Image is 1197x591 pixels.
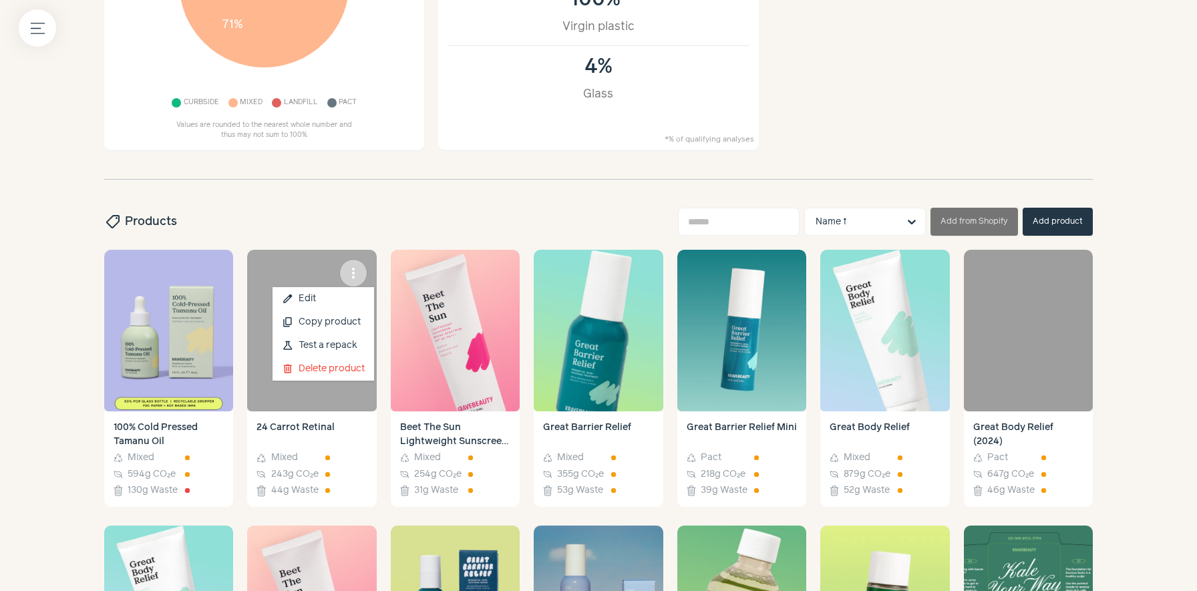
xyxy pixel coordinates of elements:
a: Great Body Relief (2024) [964,250,1093,411]
span: 46g Waste [987,483,1035,498]
a: 24 Carrot Retinal Mixed 243g CO₂e 44g Waste [247,411,376,508]
span: 52g Waste [844,483,890,498]
span: 647g CO₂e [987,467,1034,481]
a: Great Body Relief Mixed 879g CO₂e 52g Waste [820,411,949,508]
div: Virgin plastic [462,18,735,35]
a: 100% Cold Pressed Tamanu Oil Mixed 594g CO₂e 130g Waste [104,411,233,508]
button: more_vert [339,259,367,287]
span: Pact [339,95,357,111]
span: science [282,340,294,352]
a: Beet The Sun Lightweight Sunscreen Broad Spectrum SPF 40 PA+++ Mixed 254g CO₂e 31g Waste [391,411,520,508]
span: Mixed [128,451,154,465]
span: Mixed [557,451,584,465]
span: Landfill [284,95,318,111]
span: 254g CO₂e [414,467,462,481]
a: 24 Carrot Retinal [247,250,376,411]
h4: Great Body Relief [830,421,940,449]
span: Pact [987,451,1008,465]
h4: Beet The Sun Lightweight Sunscreen Broad Spectrum SPF 40 PA+++ [400,421,510,449]
button: content_copy Copy product [273,311,374,334]
a: edit Edit [273,287,374,311]
span: 39g Waste [701,483,747,498]
button: delete Delete product [273,357,374,381]
span: 44g Waste [271,483,319,498]
span: more_vert [345,265,361,281]
h4: Great Barrier Relief [543,421,653,449]
div: 4% [462,55,735,79]
a: Great Barrier Relief Mixed 355g CO₂e 53g Waste [534,411,663,508]
span: Mixed [271,451,298,465]
button: Add from Shopify [930,208,1018,236]
span: delete [282,363,294,375]
h4: 100% Cold Pressed Tamanu Oil [114,421,224,449]
span: 355g CO₂e [557,467,604,481]
span: 243g CO₂e [271,467,319,481]
img: Great Barrier Relief [534,250,663,411]
span: 31g Waste [414,483,458,498]
h2: Products [104,213,177,230]
h4: 24 Carrot Retinal [256,421,367,449]
span: edit [282,293,294,305]
span: Curbside [184,95,219,111]
a: Great Body Relief (2024) Pact 647g CO₂e 46g Waste [964,411,1093,508]
p: Values are rounded to the nearest whole number and thus may not sum to 100%. [171,120,358,142]
img: 100% Cold Pressed Tamanu Oil [104,250,233,411]
span: content_copy [282,317,294,329]
span: 594g CO₂e [128,467,176,481]
img: Great Barrier Relief Mini [677,250,806,411]
span: Mixed [414,451,441,465]
h4: Great Barrier Relief Mini [687,421,797,449]
div: Glass [462,85,735,103]
span: 53g Waste [557,483,603,498]
span: sell [104,214,121,230]
span: Mixed [844,451,870,465]
a: science Test a repack [273,334,374,357]
span: 879g CO₂e [844,467,890,481]
span: 218g CO₂e [701,467,745,481]
img: Great Body Relief [820,250,949,411]
span: 130g Waste [128,483,178,498]
span: Pact [701,451,721,465]
small: *% of qualifying analyses [665,134,754,146]
img: Beet The Sun Lightweight Sunscreen Broad Spectrum SPF 40 PA+++ [391,250,520,411]
span: Mixed [240,95,263,111]
a: Great Barrier Relief Mini Pact 218g CO₂e 39g Waste [677,411,806,508]
h4: Great Body Relief (2024) [973,421,1083,449]
button: Add product [1023,208,1093,236]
